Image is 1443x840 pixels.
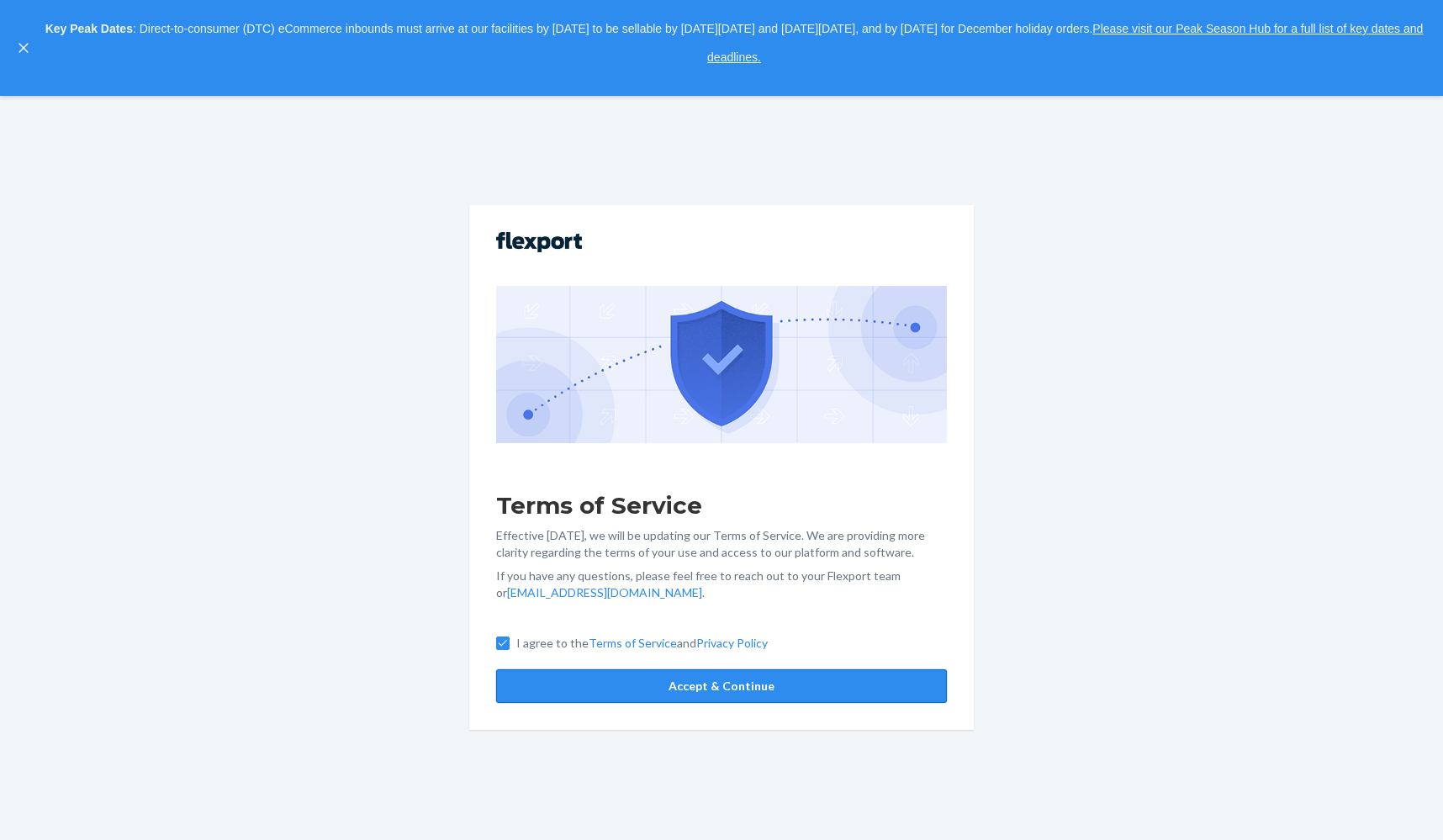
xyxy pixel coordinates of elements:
input: I agree to theTerms of ServiceandPrivacy Policy [496,637,510,650]
p: Effective [DATE], we will be updating our Terms of Service. We are providing more clarity regardi... [496,527,947,561]
img: GDPR Compliance [496,286,947,442]
a: Privacy Policy [696,636,768,650]
h1: Terms of Service [496,490,947,520]
a: [EMAIL_ADDRESS][DOMAIN_NAME] [507,585,702,600]
a: Terms of Service [589,636,677,650]
p: If you have any questions, please feel free to reach out to your Flexport team or . [496,568,947,601]
a: Please visit our Peak Season Hub for a full list of key dates and deadlines. [707,22,1423,64]
img: Flexport logo [496,232,582,252]
button: Accept & Continue [496,669,947,703]
p: I agree to the and [516,635,768,652]
button: close, [15,40,32,56]
strong: Key Peak Dates [45,22,133,35]
p: : Direct-to-consumer (DTC) eCommerce inbounds must arrive at our facilities by [DATE] to be sella... [40,15,1428,71]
